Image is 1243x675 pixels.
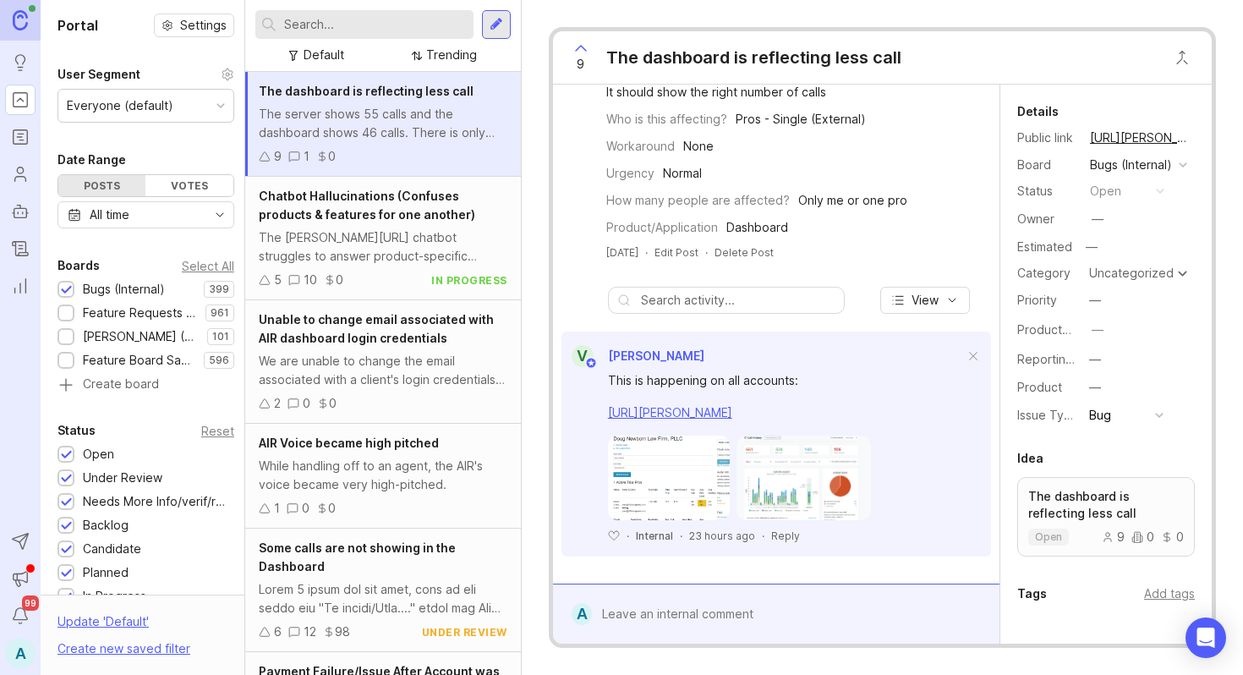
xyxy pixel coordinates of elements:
div: · [705,245,708,260]
div: Boards [57,255,100,276]
div: 6 [274,623,282,641]
div: Product/Application [606,218,718,237]
div: Posts [58,175,145,196]
a: Roadmaps [5,122,36,152]
div: Under Review [83,469,162,487]
div: Internal [636,529,673,543]
div: Workaround [606,137,675,156]
div: Normal [663,164,702,183]
span: Unable to change email associated with AIR dashboard login credentials [259,312,494,345]
img: Canny Home [13,10,28,30]
label: Reporting Team [1017,352,1108,366]
div: Owner [1017,210,1076,228]
div: Who is this affecting? [606,110,727,129]
div: open [1090,182,1121,200]
div: Add voter [1138,640,1195,659]
div: Pros - Single (External) [736,110,866,129]
div: Votes [145,175,233,196]
div: Everyone (default) [67,96,173,115]
button: Send to Autopilot [5,526,36,557]
input: Search activity... [641,291,835,310]
div: Default [304,46,344,64]
div: Open [83,445,114,464]
span: Settings [180,17,227,34]
div: How many people are affected? [606,191,790,210]
div: · [627,529,629,543]
div: — [1089,350,1101,369]
div: None [683,137,714,156]
div: Bugs (Internal) [83,280,165,299]
div: Only me or one pro [798,191,907,210]
button: Settings [154,14,234,37]
div: Edit Post [654,245,698,260]
p: 101 [212,330,229,343]
div: Needs More Info/verif/repro [83,492,226,511]
div: The [PERSON_NAME][URL] chatbot struggles to answer product-specific questions. It often confuses ... [259,228,507,266]
div: Reply [771,529,800,543]
button: A [5,638,36,668]
div: Select All [182,261,234,271]
a: Reporting [5,271,36,301]
a: AIR Voice became high pitchedWhile handling off to an agent, the AIR's voice became very high-pit... [245,424,521,529]
a: [DATE] [606,245,638,260]
span: Some calls are not showing in the Dashboard [259,541,456,573]
div: Planned [83,563,129,582]
div: It should show the right number of calls [606,83,826,102]
div: Add tags [1144,584,1195,603]
span: View [912,292,939,309]
div: [PERSON_NAME] (Public) [83,327,199,346]
div: Lorem 5 ipsum dol sit amet, cons ad eli seddo eiu "Te incidi/Utla...." etdol mag Aliq enim adm Ve... [259,580,507,617]
a: The dashboard is reflecting less callThe server shows 55 calls and the dashboard shows 46 calls. ... [245,72,521,177]
div: 12 [304,623,316,641]
div: In Progress [83,587,146,606]
span: 23 hours ago [689,529,755,543]
div: Delete Post [715,245,774,260]
div: 10 [304,271,317,289]
div: 98 [335,623,350,641]
div: Bugs (Internal) [1090,156,1172,174]
span: 99 [22,595,39,611]
div: Category [1017,264,1076,283]
div: Date Range [57,150,126,170]
div: 0 [336,271,343,289]
h1: Portal [57,15,98,36]
a: Autopilot [5,196,36,227]
div: — [1092,210,1103,228]
div: Open Intercom Messenger [1186,617,1226,658]
div: The server shows 55 calls and the dashboard shows 46 calls. There is only one call [DATE] and the... [259,105,507,142]
a: Users [5,159,36,189]
div: 1 [304,147,309,166]
div: The dashboard is reflecting less call [606,46,901,69]
a: Ideas [5,47,36,78]
button: Close button [1165,41,1199,74]
p: 596 [209,354,229,367]
span: The dashboard is reflecting less call [259,84,474,98]
div: Estimated [1017,241,1072,253]
div: 0 [1161,531,1184,543]
label: Priority [1017,293,1057,307]
div: Backlog [83,516,129,535]
p: 399 [209,283,229,296]
div: 0 [303,394,310,413]
a: V[PERSON_NAME] [561,345,704,367]
div: Details [1017,102,1059,122]
a: Changelog [5,233,36,264]
span: Chatbot Hallucinations (Confuses products & features for one another) [259,189,475,222]
button: Notifications [5,601,36,631]
div: in progress [431,273,507,288]
div: Trending [426,46,477,64]
div: 0 [328,147,336,166]
span: [PERSON_NAME] [608,348,704,363]
div: User Segment [57,64,140,85]
div: A [572,603,593,625]
div: Idea [1017,448,1043,469]
div: — [1089,378,1101,397]
label: Issue Type [1017,408,1079,422]
div: Bug [1089,406,1111,425]
button: View [880,287,970,314]
a: Some calls are not showing in the DashboardLorem 5 ipsum dol sit amet, cons ad eli seddo eiu "Te ... [245,529,521,652]
a: [URL][PERSON_NAME] [1085,127,1195,149]
div: · [645,245,648,260]
div: Create new saved filter [57,639,190,658]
